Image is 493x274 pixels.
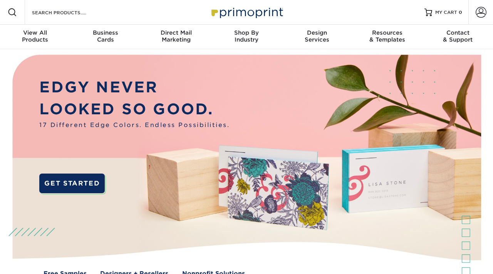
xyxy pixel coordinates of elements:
span: Business [70,29,141,36]
span: Contact [423,29,493,36]
input: SEARCH PRODUCTS..... [31,8,106,17]
p: LOOKED SO GOOD. [39,98,230,120]
div: Cards [70,29,141,43]
a: Shop ByIndustry [211,25,282,49]
div: Industry [211,29,282,43]
div: & Templates [352,29,423,43]
a: GET STARTED [39,174,105,193]
span: Direct Mail [141,29,211,36]
a: Direct MailMarketing [141,25,211,49]
span: Resources [352,29,423,36]
a: BusinessCards [70,25,141,49]
span: Design [282,29,352,36]
img: Primoprint [208,4,285,20]
div: Services [282,29,352,43]
p: EDGY NEVER [39,76,230,99]
span: 17 Different Edge Colors. Endless Possibilities. [39,120,230,129]
span: MY CART [435,9,457,16]
a: Resources& Templates [352,25,423,49]
a: Contact& Support [423,25,493,49]
div: Marketing [141,29,211,43]
a: DesignServices [282,25,352,49]
span: Shop By [211,29,282,36]
span: 0 [459,10,462,15]
div: & Support [423,29,493,43]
